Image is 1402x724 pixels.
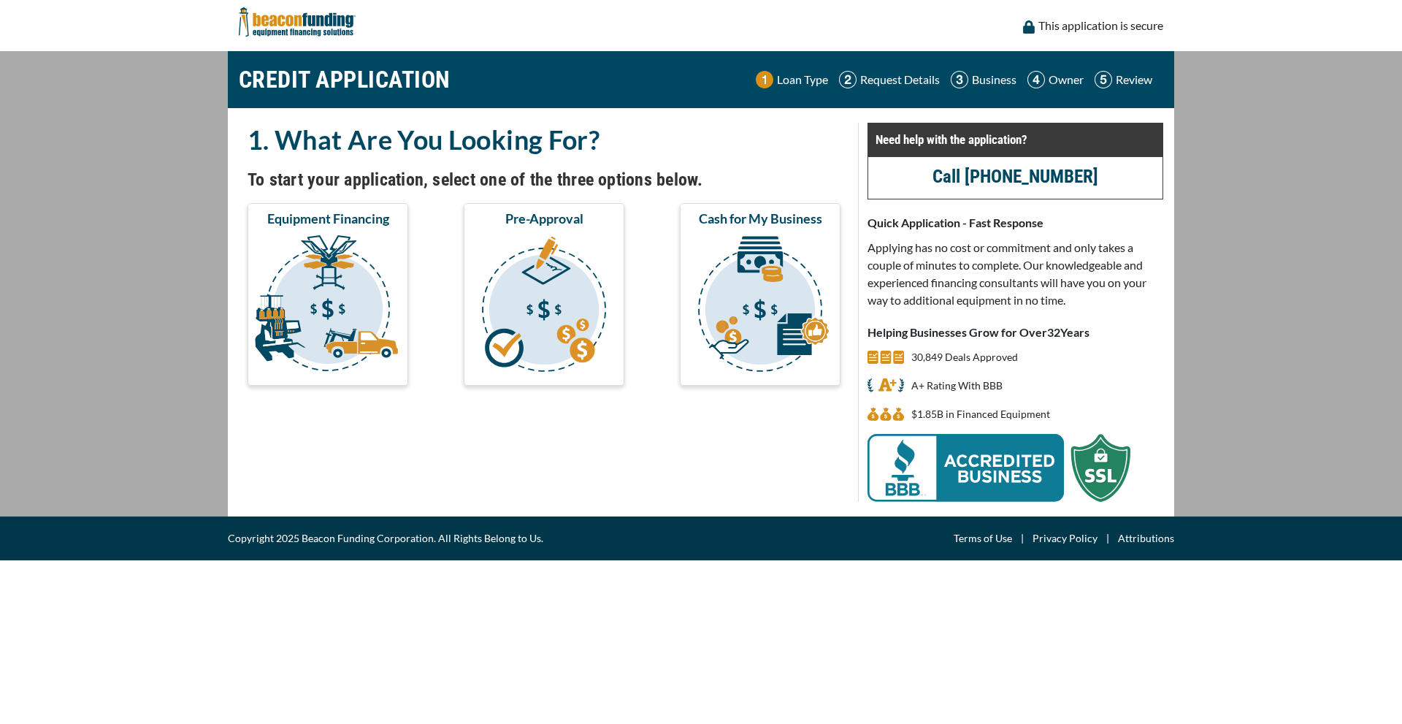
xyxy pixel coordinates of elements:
button: Pre-Approval [464,203,624,386]
span: Equipment Financing [267,210,389,227]
h4: To start your application, select one of the three options below. [248,167,840,192]
img: Pre-Approval [467,233,621,379]
a: Call [PHONE_NUMBER] [932,166,1098,187]
img: Step 3 [951,71,968,88]
p: $1,850,884,977 in Financed Equipment [911,405,1050,423]
p: Request Details [860,71,940,88]
img: Step 2 [839,71,857,88]
img: Cash for My Business [683,233,838,379]
span: Copyright 2025 Beacon Funding Corporation. All Rights Belong to Us. [228,530,543,547]
h2: 1. What Are You Looking For? [248,123,840,156]
p: 30,849 Deals Approved [911,348,1018,366]
a: Privacy Policy [1033,530,1098,547]
p: Helping Businesses Grow for Over Years [867,324,1163,341]
p: Business [972,71,1016,88]
p: Applying has no cost or commitment and only takes a couple of minutes to complete. Our knowledgea... [867,239,1163,309]
img: Equipment Financing [250,233,405,379]
h1: CREDIT APPLICATION [239,58,451,101]
p: Loan Type [777,71,828,88]
button: Cash for My Business [680,203,840,386]
img: BBB Acredited Business and SSL Protection [867,434,1130,502]
p: A+ Rating With BBB [911,377,1003,395]
span: | [1098,530,1118,547]
a: Terms of Use [954,530,1012,547]
p: Review [1116,71,1152,88]
img: Step 5 [1095,71,1112,88]
span: Cash for My Business [699,210,822,227]
span: Pre-Approval [505,210,583,227]
a: Attributions [1118,530,1174,547]
p: Need help with the application? [876,131,1155,148]
span: | [1012,530,1033,547]
p: Owner [1049,71,1084,88]
p: This application is secure [1038,17,1163,34]
p: Quick Application - Fast Response [867,214,1163,232]
img: Step 4 [1027,71,1045,88]
span: 32 [1047,325,1060,339]
img: Step 1 [756,71,773,88]
button: Equipment Financing [248,203,408,386]
img: lock icon to convery security [1023,20,1035,34]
